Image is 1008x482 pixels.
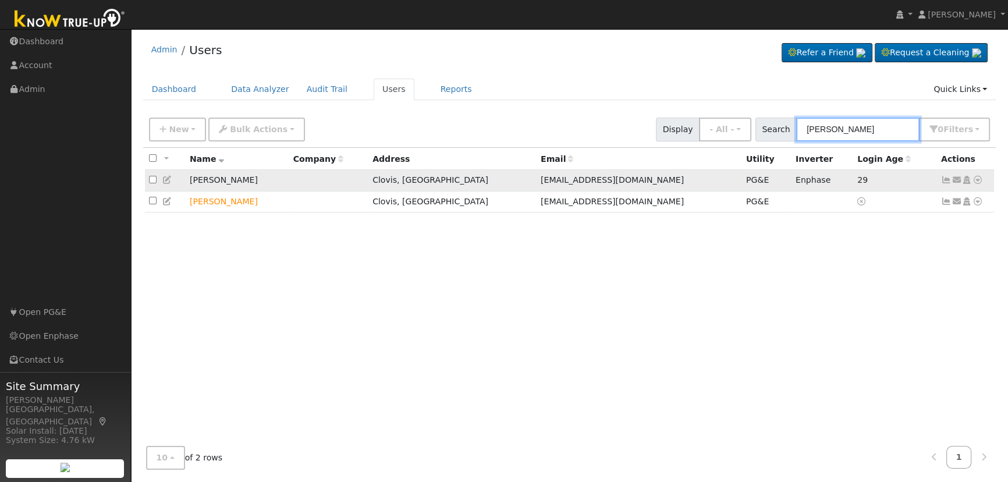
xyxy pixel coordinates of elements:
[656,118,700,141] span: Display
[857,197,868,206] a: No login access
[746,153,787,165] div: Utility
[61,463,70,472] img: retrieve
[6,434,125,446] div: System Size: 4.76 kW
[222,79,298,100] a: Data Analyzer
[746,197,769,206] span: PG&E
[186,170,289,192] td: [PERSON_NAME]
[162,197,173,206] a: Edit User
[143,79,205,100] a: Dashboard
[372,153,533,165] div: Address
[755,118,797,141] span: Search
[782,43,872,63] a: Refer a Friend
[293,154,343,164] span: Company name
[541,197,684,206] span: [EMAIL_ADDRESS][DOMAIN_NAME]
[146,446,223,470] span: of 2 rows
[972,48,981,58] img: retrieve
[952,196,962,208] a: sj@smarterpower.net
[946,446,972,469] a: 1
[746,175,769,185] span: PG&E
[928,10,996,19] span: [PERSON_NAME]
[6,378,125,394] span: Site Summary
[151,45,178,54] a: Admin
[186,191,289,212] td: Lead
[968,125,972,134] span: s
[149,118,207,141] button: New
[230,125,288,134] span: Bulk Actions
[6,394,125,406] div: [PERSON_NAME]
[432,79,481,100] a: Reports
[368,191,537,212] td: Clovis, [GEOGRAPHIC_DATA]
[157,453,168,462] span: 10
[98,417,108,426] a: Map
[856,48,865,58] img: retrieve
[208,118,304,141] button: Bulk Actions
[925,79,996,100] a: Quick Links
[146,446,185,470] button: 10
[857,175,868,185] span: 08/10/2025 5:52:07 PM
[941,197,952,206] a: Show Graph
[298,79,356,100] a: Audit Trail
[6,425,125,437] div: Solar Install: [DATE]
[190,154,224,164] span: Name
[943,125,973,134] span: Filter
[162,175,173,185] a: Edit User
[941,153,990,165] div: Actions
[961,197,972,206] a: Login As
[796,153,849,165] div: Inverter
[9,6,131,33] img: Know True-Up
[541,175,684,185] span: [EMAIL_ADDRESS][DOMAIN_NAME]
[857,154,911,164] span: Days since last login
[941,175,952,185] a: Show Graph
[374,79,414,100] a: Users
[952,174,962,186] a: shanej69@aol.com
[972,174,983,186] a: Other actions
[961,175,972,185] a: Login As
[699,118,751,141] button: - All -
[6,403,125,428] div: [GEOGRAPHIC_DATA], [GEOGRAPHIC_DATA]
[796,118,920,141] input: Search
[919,118,990,141] button: 0Filters
[368,170,537,192] td: Clovis, [GEOGRAPHIC_DATA]
[169,125,189,134] span: New
[875,43,988,63] a: Request a Cleaning
[972,196,983,208] a: Other actions
[189,43,222,57] a: Users
[796,175,830,185] span: Enphase
[541,154,573,164] span: Email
